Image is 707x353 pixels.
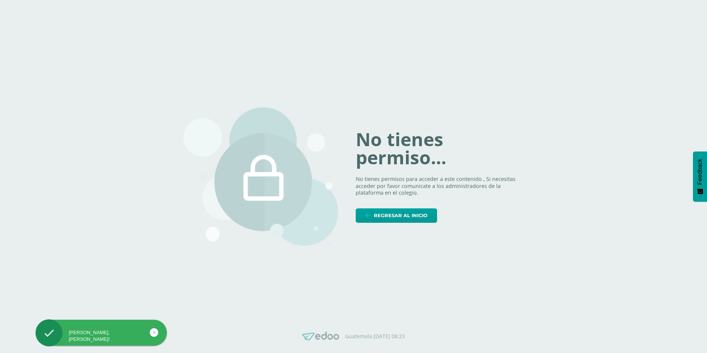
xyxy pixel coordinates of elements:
[693,151,707,202] button: Feedback - Mostrar encuesta
[356,176,524,196] p: No tienes permisos para acceder a este contenido , Si necesitas acceder por favor comunicate a lo...
[35,329,167,343] div: [PERSON_NAME], [PERSON_NAME]!
[697,159,703,185] span: Feedback
[345,333,405,340] p: Guatemala [DATE] 08:23
[356,208,437,223] a: Regresar al inicio
[374,209,427,222] span: Regresar al inicio
[302,332,339,341] img: Edoo
[183,107,338,246] img: 403.png
[356,130,524,167] h1: No tienes permiso...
